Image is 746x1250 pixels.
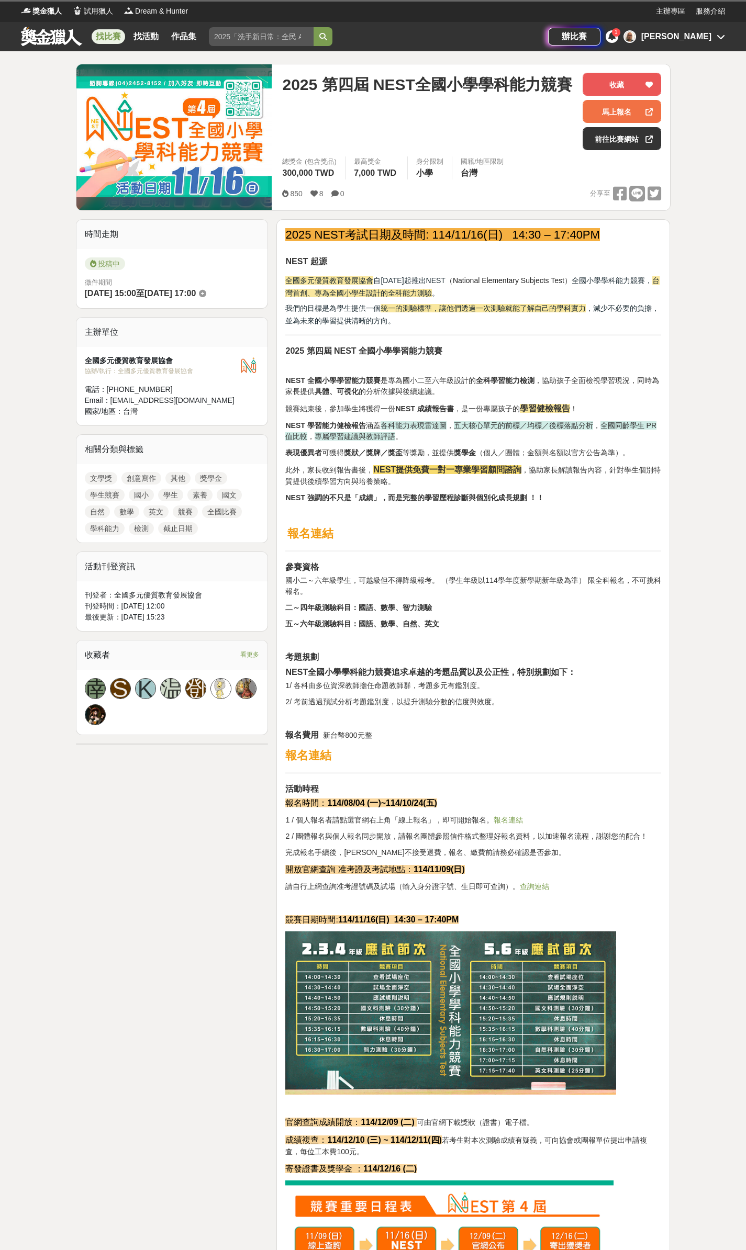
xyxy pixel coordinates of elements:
span: 五大核心單元的前標／均標／後標落點分析 [454,421,593,430]
span: 寄發證書及獎學金 ： [285,1164,417,1173]
span: 競賽日期時間: [285,915,459,924]
a: 國文 [217,489,242,501]
span: 投稿中 [85,257,125,270]
span: 請自行上網查詢准考證號碼及試場（輸入身分證字號、生日即可查詢）。 [285,882,520,891]
a: 數學 [114,505,139,518]
span: ，協助家長解讀報告內容，針對學生個別特質提供後續學習方向與培養策略。 [285,466,661,486]
span: [DATE] 17:00 [144,289,196,298]
span: 查詢連結 [520,882,549,891]
span: [DATE] 15:00 [85,289,136,298]
img: Logo [72,5,83,16]
a: 報名連結 [287,531,333,539]
strong: 二～四年級測驗科目：國語、數學、智力測驗 [285,603,432,612]
img: Logo [124,5,134,16]
img: Avatar [625,31,635,42]
a: 服務介紹 [696,6,725,17]
strong: NEST全國小學學科能力競賽追求卓越的考題品質以及公正性，特別規劃如下： [285,668,576,677]
span: 小學 [416,168,433,177]
span: 國小二～六年級學生，可越級但不得降級報考。 （學生年級以114學年度新學期新年級為準） 限全科報名，不可挑科報名。 [285,576,661,595]
span: 自[DATE]起推出NEST [373,276,445,285]
div: 主辦單位 [76,318,268,347]
span: 總獎金 (包含獎品) [282,156,337,167]
a: 馬上報名 [583,100,661,123]
img: Cover Image [76,76,272,197]
span: 0 [340,189,344,198]
span: 試用獵人 [84,6,113,17]
span: 全國同齡學生 PR 值比較 [285,421,656,441]
div: 全國多元優質教育發展協會 [85,355,239,366]
span: 成績複查： [285,1135,441,1144]
a: S [110,678,131,699]
span: 新台幣800元整 [319,731,372,739]
span: 競賽結束後，參加學生將獲得一份 ，是一份專屬孩子的 [285,404,519,413]
a: 創意寫作 [121,472,161,485]
div: 温 [160,678,181,699]
strong: NEST 起源 [285,257,327,266]
div: 電話： [PHONE_NUMBER] [85,384,239,395]
div: 身分限制 [416,156,443,167]
span: （National Elementary Subjects Test） [446,276,572,285]
strong: NEST 全國小學學習能力競賽 [285,376,380,385]
span: 。 [395,432,403,441]
strong: 獎狀／獎牌／獎盃 [344,448,403,457]
strong: 五～六年級測驗科目：國語、數學、自然、英文 [285,620,439,628]
span: 。 [432,289,439,297]
a: Avatar [210,678,231,699]
strong: 具體、可視化 [315,387,359,396]
span: 涵蓋 [285,421,380,430]
span: 獎金獵人 [32,6,62,17]
div: 相關分類與標籤 [76,435,268,464]
strong: 報名連結 [287,527,333,540]
strong: NEST 成績報告書 [395,404,453,413]
div: 刊登者： 全國多元優質教育發展協會 [85,590,260,601]
span: ， [447,421,454,430]
strong: 114/11/09(日) [414,865,465,874]
div: 最後更新： [DATE] 15:23 [85,612,260,623]
span: 可由官網下載獎狀（證書）電子檔。 [417,1118,534,1127]
a: 找比賽 [92,29,125,44]
a: Logo獎金獵人 [21,6,62,17]
span: 收藏者 [85,650,110,659]
span: 2 / 團體報名與個人報名同步開放，請報名團體參照信件格式整理好報名資料，以加速報名流程，謝謝您的配合！ [285,832,647,840]
a: 鄧 [185,678,206,699]
span: 看更多 [240,649,259,660]
a: 報名連結 [285,752,331,761]
span: 7,000 TWD [354,168,396,177]
strong: 報名費用 [285,730,319,739]
span: 300,000 TWD [282,168,334,177]
div: 刊登時間： [DATE] 12:00 [85,601,260,612]
span: 2/ 考前透過預試分析考題鑑別度，以提升測驗分數的信度與效度。 [285,697,499,706]
span: 開放官網查詢 准考證及考試地點： [285,865,464,874]
strong: 114/08/04 (一)~114/10/24(五) [327,798,437,807]
span: 是專為國小二至六年級設計的 ，協助孩子全面檢視學習現況，同時為家長提供 的分析依據與後續建議。 [285,376,659,396]
span: 專屬學習建議與教師評語 [315,432,395,441]
span: ， [593,421,600,430]
span: 國家/地區： [85,407,124,415]
strong: 考題規劃 [285,652,319,661]
a: 英文 [143,505,169,518]
a: 文學獎 [85,472,117,485]
span: 全國小學學科能力競賽， [572,276,652,285]
span: 8 [319,189,324,198]
div: Email： [EMAIL_ADDRESS][DOMAIN_NAME] [85,395,239,406]
div: 南 [85,678,106,699]
span: 官網查詢成績開放： [285,1118,417,1127]
strong: 報名連結 [285,749,331,762]
strong: 表現優異者 [285,448,322,457]
a: 國小 [129,489,154,501]
span: 至 [136,289,144,298]
img: Avatar [211,679,231,699]
span: 2025 第四屆 NEST全國小學學科能力競賽 [282,73,572,96]
span: 台灣 [123,407,138,415]
a: 辦比賽 [548,28,600,46]
div: 活動刊登資訊 [76,552,268,581]
span: ， [307,432,315,441]
a: 檢測 [129,522,154,535]
a: 學生競賽 [85,489,125,501]
a: 截止日期 [158,522,198,535]
img: Logo [21,5,31,16]
strong: 獎學金 [454,448,476,457]
a: LogoDream & Hunter [124,6,188,17]
a: 學科能力 [85,522,125,535]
